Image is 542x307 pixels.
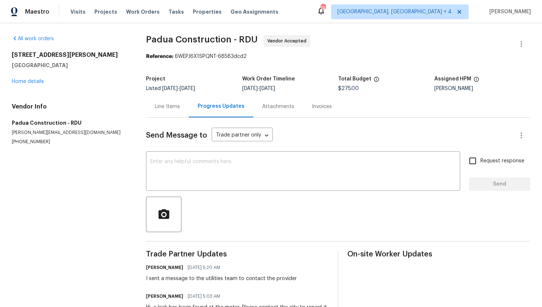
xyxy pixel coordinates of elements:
[262,103,294,110] div: Attachments
[12,130,128,136] p: [PERSON_NAME][EMAIL_ADDRESS][DOMAIN_NAME]
[12,103,128,110] h4: Vendor Info
[12,139,128,145] p: [PHONE_NUMBER]
[338,76,371,82] h5: Total Budget
[155,103,180,110] div: Line Items
[146,54,173,59] b: Reference:
[146,275,297,282] div: I sent a message to the utilities team to contact the provider
[374,76,379,86] span: The total cost of line items that have been proposed by Opendoor. This sum includes line items th...
[12,36,54,41] a: All work orders
[434,76,471,82] h5: Assigned HPM
[162,86,195,91] span: -
[162,86,178,91] span: [DATE]
[338,86,359,91] span: $275.00
[146,86,195,91] span: Listed
[146,53,530,60] div: 6WEPJ6X1SPQNT-68583dcd2
[146,132,207,139] span: Send Message to
[146,76,165,82] h5: Project
[146,251,329,258] span: Trade Partner Updates
[168,9,184,14] span: Tasks
[434,86,531,91] div: [PERSON_NAME]
[146,264,183,271] h6: [PERSON_NAME]
[146,293,183,300] h6: [PERSON_NAME]
[473,76,479,86] span: The hpm assigned to this work order.
[94,8,117,15] span: Projects
[260,86,275,91] span: [DATE]
[12,119,128,127] h5: Padua Construction - RDU
[242,86,275,91] span: -
[198,103,244,110] div: Progress Updates
[337,8,452,15] span: [GEOGRAPHIC_DATA], [GEOGRAPHIC_DATA] + 4
[242,86,258,91] span: [DATE]
[146,35,258,44] span: Padua Construction - RDU
[242,76,295,82] h5: Work Order Timeline
[312,103,332,110] div: Invoices
[180,86,195,91] span: [DATE]
[230,8,278,15] span: Geo Assignments
[188,293,220,300] span: [DATE] 5:03 AM
[25,8,49,15] span: Maestro
[193,8,222,15] span: Properties
[320,4,326,12] div: 192
[267,37,309,45] span: Vendor Accepted
[480,157,524,165] span: Request response
[188,264,220,271] span: [DATE] 5:20 AM
[70,8,86,15] span: Visits
[486,8,531,15] span: [PERSON_NAME]
[12,51,128,59] h2: [STREET_ADDRESS][PERSON_NAME]
[347,251,530,258] span: On-site Worker Updates
[126,8,160,15] span: Work Orders
[212,130,273,142] div: Trade partner only
[12,62,128,69] h5: [GEOGRAPHIC_DATA]
[12,79,44,84] a: Home details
